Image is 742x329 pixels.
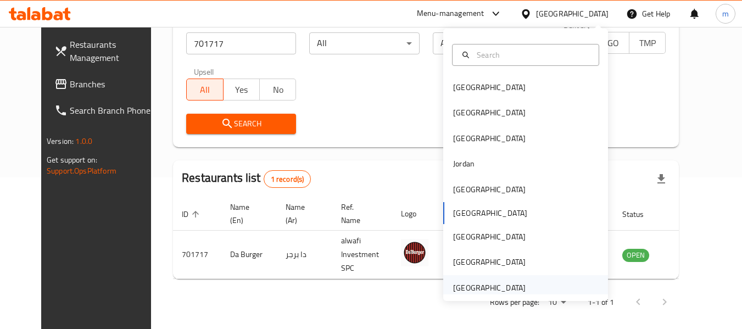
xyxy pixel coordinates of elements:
th: Branches [442,197,480,231]
span: Yes [228,82,255,98]
div: Menu-management [417,7,484,20]
div: [GEOGRAPHIC_DATA] [453,81,526,93]
p: 1-1 of 1 [588,295,614,309]
a: Support.OpsPlatform [47,164,116,178]
a: Search Branch Phone [46,97,165,124]
span: Version: [47,134,74,148]
div: All [309,32,419,54]
div: Jordan [453,158,475,170]
div: [GEOGRAPHIC_DATA] [536,8,609,20]
button: Search [186,114,296,134]
span: OPEN [622,249,649,261]
span: No [264,82,292,98]
div: All [433,32,543,54]
td: 1 [442,231,480,279]
a: Branches [46,71,165,97]
span: Restaurants Management [70,38,157,64]
span: Search Branch Phone [70,104,157,117]
span: Ref. Name [341,200,379,227]
td: alwafi Investment SPC [332,231,392,279]
div: [GEOGRAPHIC_DATA] [453,231,526,243]
td: Da Burger [221,231,277,279]
th: Action [671,197,709,231]
td: دا برجر [277,231,332,279]
div: Total records count [264,170,311,188]
span: ID [182,208,203,221]
div: Export file [648,166,674,192]
span: 1.0.0 [75,134,92,148]
img: Da Burger [401,239,428,266]
button: TMP [629,32,666,54]
span: TGO [597,35,624,51]
span: Name (Ar) [286,200,319,227]
div: [GEOGRAPHIC_DATA] [453,282,526,294]
h2: Restaurants list [182,170,311,188]
span: Get support on: [47,153,97,167]
div: OPEN [622,249,649,262]
div: [GEOGRAPHIC_DATA] [453,256,526,268]
span: Name (En) [230,200,264,227]
button: TGO [592,32,629,54]
input: Search [472,49,592,61]
table: enhanced table [173,197,709,279]
span: Branches [70,77,157,91]
div: Rows per page: [544,294,570,311]
label: Upsell [194,68,214,75]
span: Search [195,117,287,131]
input: Search for restaurant name or ID.. [186,32,296,54]
button: Yes [223,79,260,101]
span: TMP [634,35,661,51]
span: All [191,82,219,98]
div: [GEOGRAPHIC_DATA] [453,183,526,196]
button: All [186,79,223,101]
button: No [259,79,296,101]
span: Status [622,208,658,221]
th: Logo [392,197,442,231]
div: [GEOGRAPHIC_DATA] [453,107,526,119]
a: Restaurants Management [46,31,165,71]
p: Rows per page: [490,295,539,309]
span: 1 record(s) [264,174,311,185]
td: 701717 [173,231,221,279]
div: [GEOGRAPHIC_DATA] [453,132,526,144]
span: m [722,8,729,20]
